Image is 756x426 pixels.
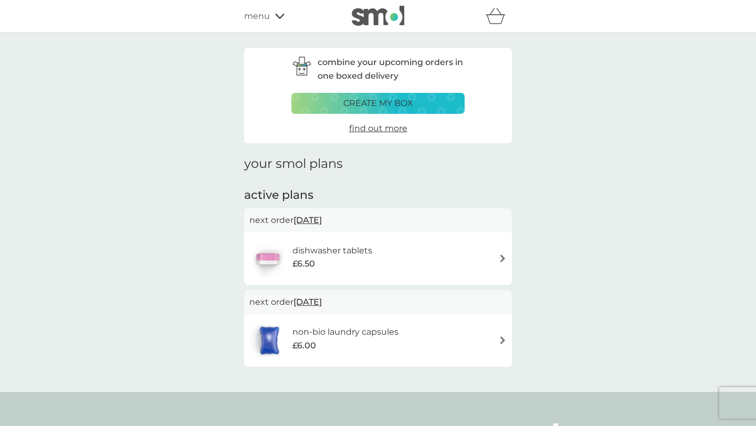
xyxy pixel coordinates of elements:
h6: dishwasher tablets [292,244,372,258]
span: menu [244,9,270,23]
button: create my box [291,93,465,114]
div: basket [486,6,512,27]
h1: your smol plans [244,156,512,172]
span: £6.00 [292,339,316,353]
span: [DATE] [293,292,322,312]
img: arrow right [499,254,507,262]
img: dishwasher tablets [249,240,286,277]
span: [DATE] [293,210,322,230]
h6: non-bio laundry capsules [292,325,398,339]
img: smol [352,6,404,26]
p: next order [249,295,507,309]
span: £6.50 [292,257,315,271]
p: combine your upcoming orders in one boxed delivery [318,56,465,82]
p: create my box [343,97,413,110]
h2: active plans [244,187,512,204]
img: arrow right [499,336,507,344]
p: next order [249,214,507,227]
img: non-bio laundry capsules [249,322,289,359]
span: find out more [349,123,407,133]
a: find out more [349,122,407,135]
